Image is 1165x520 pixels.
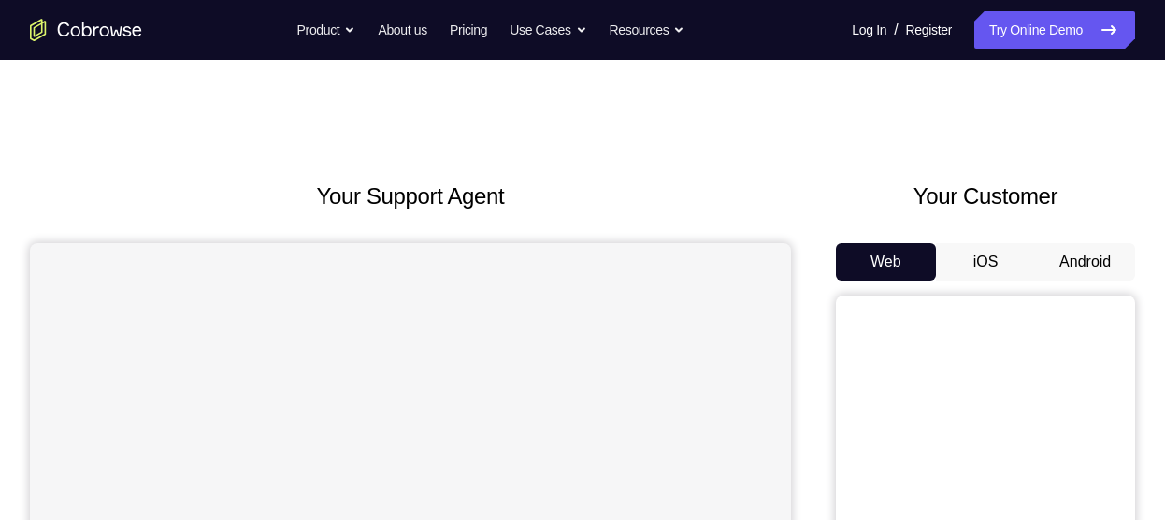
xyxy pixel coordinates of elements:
button: Product [297,11,356,49]
a: About us [378,11,426,49]
button: Web [836,243,936,281]
h2: Your Customer [836,180,1135,213]
h2: Your Support Agent [30,180,791,213]
a: Try Online Demo [974,11,1135,49]
a: Register [906,11,952,49]
button: iOS [936,243,1036,281]
a: Go to the home page [30,19,142,41]
span: / [894,19,898,41]
button: Android [1035,243,1135,281]
a: Log In [852,11,886,49]
button: Resources [610,11,685,49]
button: Use Cases [510,11,586,49]
a: Pricing [450,11,487,49]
